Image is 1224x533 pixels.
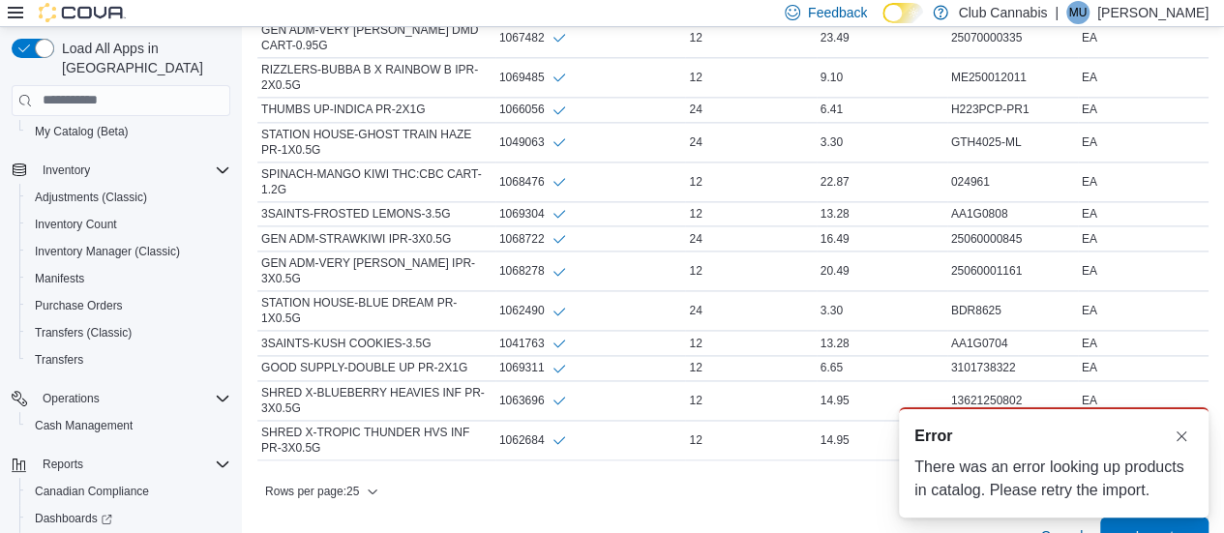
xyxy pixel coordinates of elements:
[499,173,568,190] div: 1068476
[257,252,495,290] div: GEN ADM-VERY [PERSON_NAME] IPR-3X0.5G
[552,432,567,448] svg: Info
[27,507,230,530] span: Dashboards
[35,190,147,205] span: Adjustments (Classic)
[552,361,567,376] svg: Info
[35,325,132,341] span: Transfers (Classic)
[35,453,91,476] button: Reports
[947,227,1078,251] div: 25060000845
[685,26,816,49] div: 12
[257,421,495,459] div: SHRED X-TROPIC THUNDER HVS INF PR-3X0.5G
[552,103,567,118] svg: Info
[27,294,230,317] span: Purchase Orders
[19,184,238,211] button: Adjustments (Classic)
[685,389,816,412] div: 12
[257,163,495,201] div: SPINACH-MANGO KIWI THC:CBC CART-1.2G
[35,244,180,259] span: Inventory Manager (Classic)
[19,265,238,292] button: Manifests
[499,303,568,319] div: 1062490
[1078,356,1209,379] div: EA
[1078,131,1209,154] div: EA
[499,230,568,247] div: 1068722
[19,478,238,505] button: Canadian Compliance
[817,356,947,379] div: 6.65
[882,3,923,23] input: Dark Mode
[947,26,1078,49] div: 25070000335
[817,131,947,154] div: 3.30
[35,511,112,526] span: Dashboards
[27,507,120,530] a: Dashboards
[257,480,386,503] button: Rows per page:25
[685,227,816,251] div: 24
[19,211,238,238] button: Inventory Count
[54,39,230,77] span: Load All Apps in [GEOGRAPHIC_DATA]
[817,26,947,49] div: 23.49
[1078,299,1209,322] div: EA
[27,267,230,290] span: Manifests
[947,98,1078,121] div: H223PCP-PR1
[685,332,816,355] div: 12
[27,414,230,437] span: Cash Management
[499,206,568,222] div: 1069304
[914,425,1193,448] div: Notification
[257,58,495,97] div: RIZZLERS-BUBBA B X RAINBOW B IPR-2X0.5G
[1097,1,1209,24] p: [PERSON_NAME]
[499,360,568,376] div: 1069311
[257,381,495,420] div: SHRED X-BLUEBERRY HEAVIES INF PR-3X0.5G
[914,425,952,448] span: Error
[947,170,1078,193] div: 024961
[19,238,238,265] button: Inventory Manager (Classic)
[43,163,90,178] span: Inventory
[947,389,1078,412] div: 13621250802
[19,319,238,346] button: Transfers (Classic)
[27,213,125,236] a: Inventory Count
[27,480,230,503] span: Canadian Compliance
[27,186,155,209] a: Adjustments (Classic)
[499,102,568,118] div: 1066056
[552,264,567,280] svg: Info
[914,456,1193,502] div: There was an error looking up products in catalog. Please retry the import.
[817,332,947,355] div: 13.28
[27,120,230,143] span: My Catalog (Beta)
[35,217,117,232] span: Inventory Count
[1078,98,1209,121] div: EA
[19,292,238,319] button: Purchase Orders
[499,431,568,448] div: 1062684
[265,484,359,499] span: Rows per page : 25
[39,3,126,22] img: Cova
[4,157,238,184] button: Inventory
[958,1,1047,24] p: Club Cannabis
[947,131,1078,154] div: GTH4025-ML
[882,23,883,24] span: Dark Mode
[1078,259,1209,282] div: EA
[4,385,238,412] button: Operations
[257,18,495,57] div: GEN ADM-VERY [PERSON_NAME] DMD CART-0.95G
[257,332,495,355] div: 3SAINTS-KUSH COOKIES-3.5G
[43,391,100,406] span: Operations
[257,123,495,162] div: STATION HOUSE-GHOST TRAIN HAZE PR-1X0.5G
[552,231,567,247] svg: Info
[552,30,567,45] svg: Info
[4,451,238,478] button: Reports
[947,66,1078,89] div: ME250012011
[1078,202,1209,225] div: EA
[19,412,238,439] button: Cash Management
[817,202,947,225] div: 13.28
[35,159,98,182] button: Inventory
[257,202,495,225] div: 3SAINTS-FROSTED LEMONS-3.5G
[947,259,1078,282] div: 25060001161
[1055,1,1059,24] p: |
[817,389,947,412] div: 14.95
[552,134,567,150] svg: Info
[1069,1,1088,24] span: MU
[27,186,230,209] span: Adjustments (Classic)
[817,170,947,193] div: 22.87
[35,271,84,286] span: Manifests
[27,414,140,437] a: Cash Management
[27,480,157,503] a: Canadian Compliance
[808,3,867,22] span: Feedback
[947,299,1078,322] div: BDR8625
[685,299,816,322] div: 24
[35,159,230,182] span: Inventory
[552,174,567,190] svg: Info
[1078,66,1209,89] div: EA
